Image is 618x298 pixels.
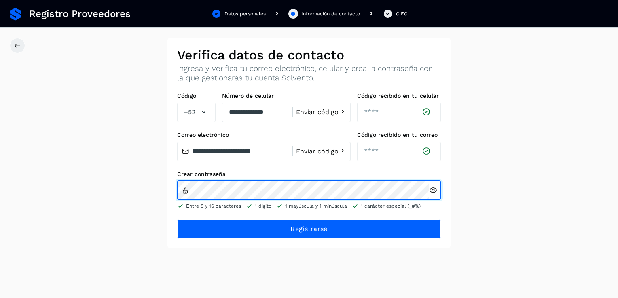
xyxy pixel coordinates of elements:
[177,64,441,83] p: Ingresa y verifica tu correo electrónico, celular y crea la contraseña con la que gestionarás tu ...
[222,92,351,99] label: Número de celular
[177,92,216,99] label: Código
[177,202,241,210] li: Entre 8 y 16 caracteres
[296,148,339,155] span: Enviar código
[177,171,441,178] label: Crear contraseña
[177,132,351,139] label: Correo electrónico
[276,202,347,210] li: 1 mayúscula y 1 minúscula
[296,109,339,115] span: Enviar código
[246,202,271,210] li: 1 dígito
[352,202,421,210] li: 1 carácter especial (_#%)
[396,10,407,17] div: CIEC
[301,10,360,17] div: Información de contacto
[224,10,266,17] div: Datos personales
[357,132,441,139] label: Código recibido en tu correo
[29,8,131,20] span: Registro Proveedores
[177,219,441,239] button: Registrarse
[296,108,347,116] button: Enviar código
[290,225,327,233] span: Registrarse
[296,147,347,155] button: Enviar código
[184,107,195,117] span: +52
[177,47,441,63] h2: Verifica datos de contacto
[357,92,441,99] label: Código recibido en tu celular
